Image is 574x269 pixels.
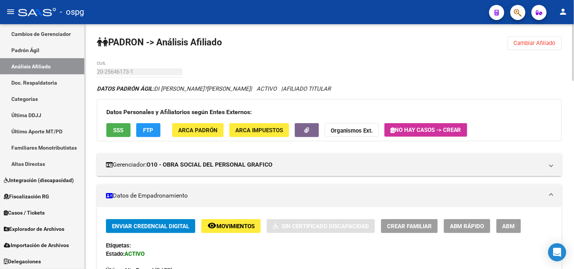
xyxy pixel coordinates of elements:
[97,37,222,48] strong: PADRON -> Análisis Afiliado
[267,219,375,233] button: Sin Certificado Discapacidad
[496,219,521,233] button: ABM
[235,127,283,134] span: ARCA Impuestos
[331,127,373,134] strong: Organismos Ext.
[559,7,568,16] mat-icon: person
[143,127,154,134] span: FTP
[6,7,15,16] mat-icon: menu
[172,123,224,137] button: ARCA Padrón
[97,153,562,176] mat-expansion-panel-header: Gerenciador:O10 - OBRA SOCIAL DEL PERSONAL GRAFICO
[136,123,160,137] button: FTP
[4,192,49,201] span: Fiscalización RG
[229,123,289,137] button: ARCA Impuestos
[207,221,216,230] mat-icon: remove_red_eye
[60,4,84,20] span: - ospg
[4,225,64,233] span: Explorador de Archivos
[97,85,154,92] strong: DATOS PADRÓN ÁGIL:
[146,161,272,169] strong: O10 - OBRA SOCIAL DEL PERSONAL GRAFICO
[450,223,484,230] span: ABM Rápido
[106,161,544,169] mat-panel-title: Gerenciador:
[381,219,438,233] button: Crear Familiar
[97,184,562,207] mat-expansion-panel-header: Datos de Empadronamiento
[325,123,379,137] button: Organismos Ext.
[282,223,369,230] span: Sin Certificado Discapacidad
[283,85,331,92] span: AFILIADO TITULAR
[106,242,131,249] strong: Etiquetas:
[4,176,74,184] span: Integración (discapacidad)
[514,40,556,46] span: Cambiar Afiliado
[106,192,544,200] mat-panel-title: Datos de Empadronamiento
[384,123,467,137] button: No hay casos -> Crear
[4,241,69,249] span: Importación de Archivos
[114,127,124,134] span: SSS
[106,123,131,137] button: SSS
[390,127,461,133] span: No hay casos -> Crear
[508,36,562,50] button: Cambiar Afiliado
[216,223,255,230] span: Movimientos
[112,223,189,230] span: Enviar Credencial Digital
[97,85,331,92] i: | ACTIVO |
[548,243,566,261] div: Open Intercom Messenger
[124,250,145,257] strong: ACTIVO
[106,107,552,117] h3: Datos Personales y Afiliatorios según Entes Externos:
[97,85,250,92] span: DI [PERSON_NAME]?[PERSON_NAME]
[106,219,195,233] button: Enviar Credencial Digital
[444,219,490,233] button: ABM Rápido
[201,219,261,233] button: Movimientos
[4,209,45,217] span: Casos / Tickets
[4,257,41,266] span: Delegaciones
[502,223,515,230] span: ABM
[106,250,124,257] strong: Estado:
[387,223,432,230] span: Crear Familiar
[178,127,218,134] span: ARCA Padrón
